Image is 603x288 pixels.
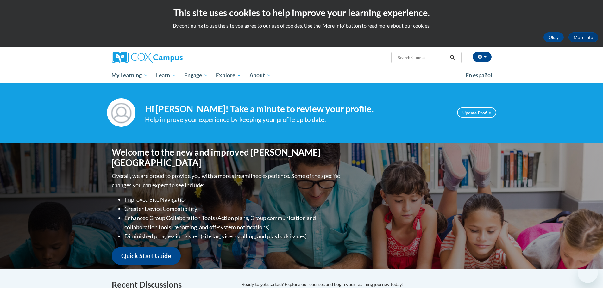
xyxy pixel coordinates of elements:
span: Learn [156,71,176,79]
li: Diminished progression issues (site lag, video stalling, and playback issues) [124,232,341,241]
a: Quick Start Guide [112,247,181,265]
img: Cox Campus [112,52,183,63]
h2: This site uses cookies to help improve your learning experience. [5,6,598,19]
a: Learn [152,68,180,83]
button: Okay [543,32,564,42]
span: About [249,71,271,79]
button: Search [448,54,457,61]
span: My Learning [111,71,148,79]
a: En español [462,69,496,82]
iframe: Button to launch messaging window [578,263,598,283]
a: My Learning [108,68,152,83]
a: Engage [180,68,212,83]
p: Overall, we are proud to provide you with a more streamlined experience. Some of the specific cha... [112,171,341,190]
div: Help improve your experience by keeping your profile up to date. [145,114,448,125]
a: More Info [568,32,598,42]
a: Cox Campus [112,52,232,63]
span: En español [466,72,492,78]
a: Update Profile [457,107,496,118]
li: Greater Device Compatibility [124,204,341,213]
a: Explore [212,68,245,83]
button: Account Settings [473,52,492,62]
input: Search Courses [397,54,448,61]
li: Enhanced Group Collaboration Tools (Action plans, Group communication and collaboration tools, re... [124,213,341,232]
li: Improved Site Navigation [124,195,341,204]
h4: Hi [PERSON_NAME]! Take a minute to review your profile. [145,104,448,114]
img: Profile Image [107,98,135,127]
span: Explore [216,71,241,79]
h1: Welcome to the new and improved [PERSON_NAME][GEOGRAPHIC_DATA] [112,147,341,168]
p: By continuing to use the site you agree to our use of cookies. Use the ‘More info’ button to read... [5,22,598,29]
span: Engage [184,71,208,79]
a: About [245,68,275,83]
div: Main menu [102,68,501,83]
